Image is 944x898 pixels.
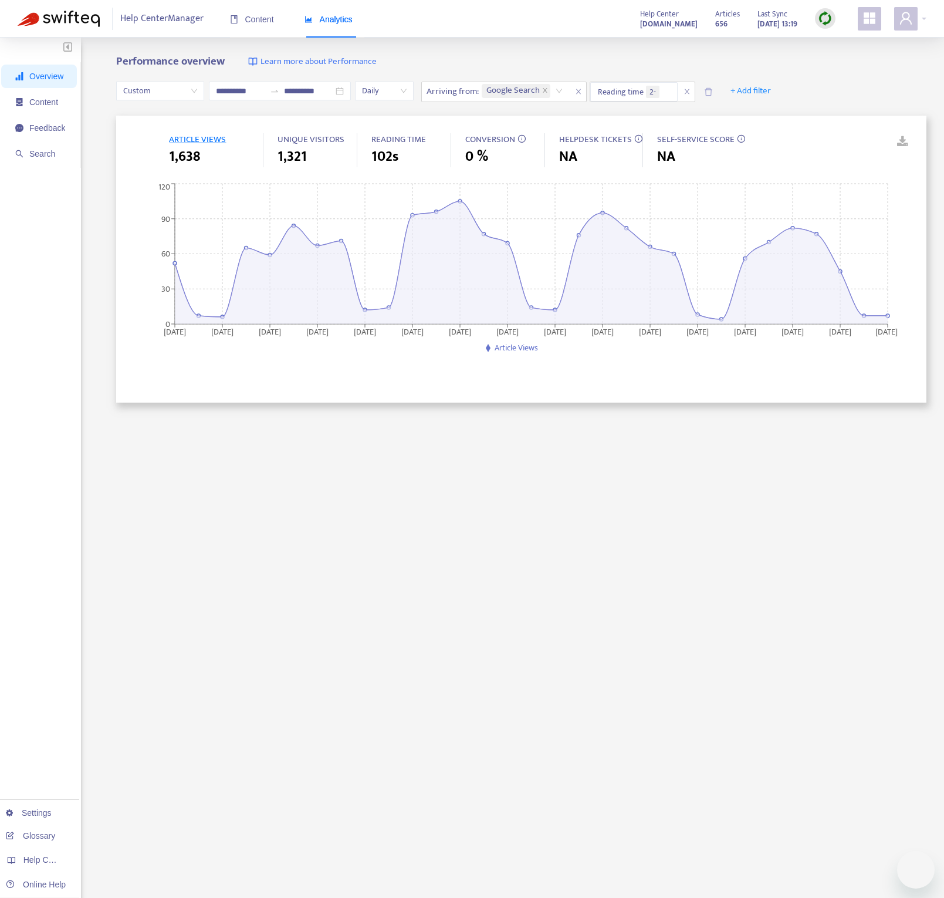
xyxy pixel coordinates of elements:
[715,18,728,31] strong: 656
[371,146,398,167] span: 102s
[18,11,100,27] img: Swifteq
[15,72,23,80] span: signal
[248,57,258,66] img: image-link
[6,880,66,889] a: Online Help
[757,8,787,21] span: Last Sync
[211,325,234,338] tspan: [DATE]
[482,84,550,98] span: Google Search
[542,87,548,94] span: close
[15,124,23,132] span: message
[29,149,55,158] span: Search
[164,325,186,338] tspan: [DATE]
[161,212,170,225] tspan: 90
[590,82,678,102] span: Reading time
[686,325,709,338] tspan: [DATE]
[640,17,698,31] a: [DOMAIN_NAME]
[495,341,538,355] span: Article Views
[679,85,695,99] span: close
[120,8,204,30] span: Help Center Manager
[401,325,424,338] tspan: [DATE]
[781,325,804,338] tspan: [DATE]
[169,132,226,147] span: ARTICLE VIEWS
[6,808,52,818] a: Settings
[544,325,566,338] tspan: [DATE]
[158,180,170,194] tspan: 120
[730,84,771,98] span: + Add filter
[15,98,23,106] span: container
[248,55,377,69] a: Learn more about Performance
[734,325,756,338] tspan: [DATE]
[230,15,238,23] span: book
[116,52,225,70] b: Performance overview
[23,855,72,865] span: Help Centers
[722,82,780,100] button: + Add filter
[646,86,659,98] span: 2 -
[259,325,281,338] tspan: [DATE]
[465,132,515,147] span: CONVERSION
[29,72,63,81] span: Overview
[639,325,661,338] tspan: [DATE]
[715,8,740,21] span: Articles
[260,55,377,69] span: Learn more about Performance
[270,86,279,96] span: swap-right
[862,11,877,25] span: appstore
[591,325,614,338] tspan: [DATE]
[165,317,170,330] tspan: 0
[270,86,279,96] span: to
[899,11,913,25] span: user
[169,146,200,167] span: 1,638
[571,85,586,99] span: close
[704,87,713,96] span: delete
[304,15,313,23] span: area-chart
[278,132,344,147] span: UNIQUE VISITORS
[640,18,698,31] strong: [DOMAIN_NAME]
[486,84,540,98] span: Google Search
[465,146,488,167] span: 0 %
[306,325,329,338] tspan: [DATE]
[657,132,735,147] span: SELF-SERVICE SCORE
[29,123,65,133] span: Feedback
[559,146,577,167] span: NA
[354,325,376,338] tspan: [DATE]
[15,150,23,158] span: search
[230,15,274,24] span: Content
[362,82,407,100] span: Daily
[278,146,307,167] span: 1,321
[829,325,851,338] tspan: [DATE]
[6,831,55,840] a: Glossary
[897,851,935,889] iframe: Button to launch messaging window
[123,82,197,100] span: Custom
[29,97,58,107] span: Content
[496,325,519,338] tspan: [DATE]
[304,15,353,24] span: Analytics
[422,82,481,102] span: Arriving from :
[559,132,632,147] span: HELPDESK TICKETS
[818,11,833,26] img: sync.dc5367851b00ba804db3.png
[640,8,679,21] span: Help Center
[757,18,797,31] strong: [DATE] 13:19
[657,146,675,167] span: NA
[161,247,170,261] tspan: 60
[371,132,426,147] span: READING TIME
[876,325,898,338] tspan: [DATE]
[161,282,170,296] tspan: 30
[449,325,471,338] tspan: [DATE]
